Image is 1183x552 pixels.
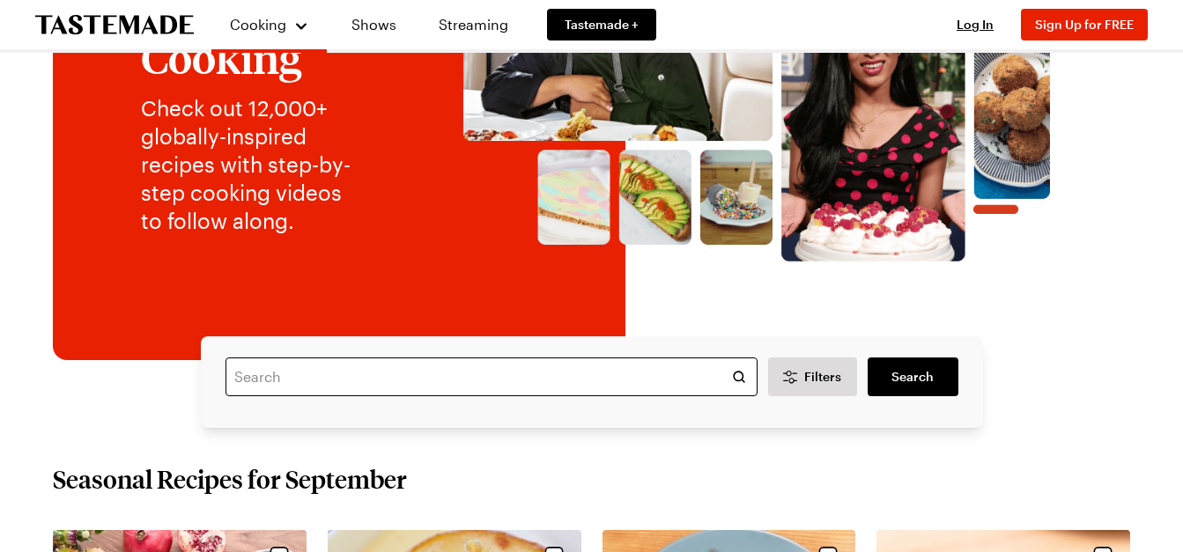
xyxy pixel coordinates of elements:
[141,34,366,80] h1: Cooking
[868,357,957,396] a: filters
[957,17,994,32] span: Log In
[229,7,309,42] button: Cooking
[940,16,1010,33] button: Log In
[768,357,858,396] button: Desktop filters
[1035,17,1134,32] span: Sign Up for FREE
[804,368,841,386] span: Filters
[565,16,639,33] span: Tastemade +
[35,15,194,35] a: To Tastemade Home Page
[141,94,366,235] p: Check out 12,000+ globally-inspired recipes with step-by-step cooking videos to follow along.
[547,9,656,40] a: Tastemade +
[53,463,407,495] h2: Seasonal Recipes for September
[1021,9,1148,40] button: Sign Up for FREE
[230,16,286,33] span: Cooking
[891,368,934,386] span: Search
